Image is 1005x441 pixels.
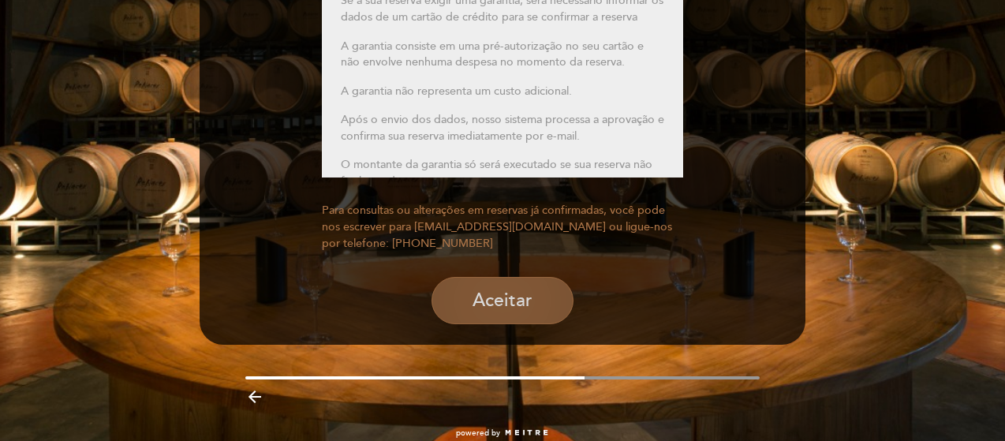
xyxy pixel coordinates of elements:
[341,157,665,189] p: O montante da garantia só será executado se sua reserva não for honrada.
[341,112,665,144] p: Após o envio dos dados, nosso sistema processa a aprovação e confirma sua reserva imediatamente p...
[341,39,665,71] p: A garantia consiste em uma pré-autorização no seu cartão e não envolve nenhuma despesa no momento...
[432,277,573,324] button: Aceitar
[456,428,549,439] a: powered by
[456,428,500,439] span: powered by
[341,84,665,100] p: A garantia não representa um custo adicional.
[245,387,264,406] i: arrow_backward
[504,429,549,437] img: MEITRE
[322,203,684,252] p: Para consultas ou alterações em reservas já confirmadas, você pode nos escrever para [EMAIL_ADDRE...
